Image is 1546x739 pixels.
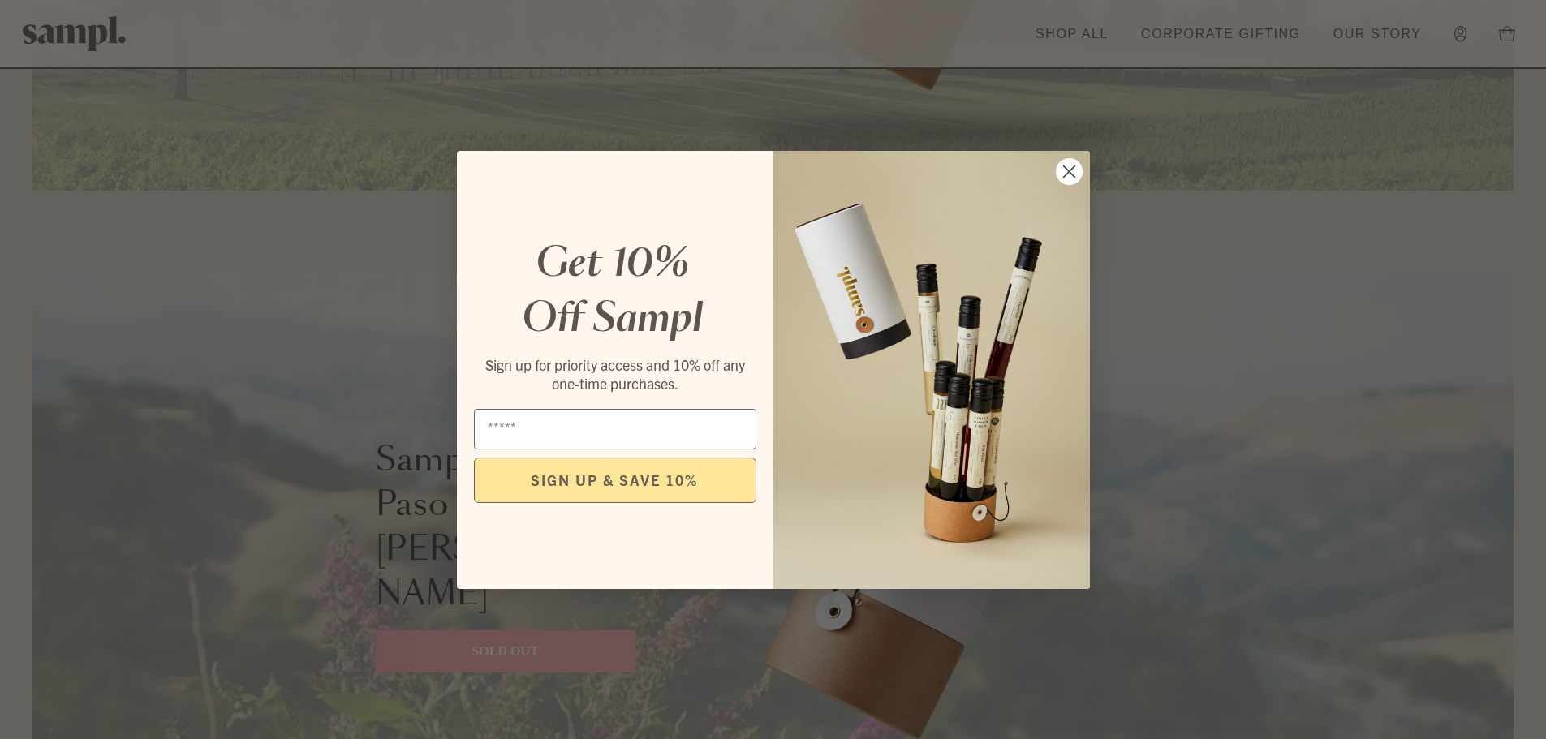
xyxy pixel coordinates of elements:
span: Sign up for priority access and 10% off any one-time purchases. [485,355,745,393]
img: 96933287-25a1-481a-a6d8-4dd623390dc6.png [773,151,1090,589]
button: Close dialog [1055,157,1083,186]
em: Get 10% Off Sampl [522,245,703,339]
button: SIGN UP & SAVE 10% [474,458,756,503]
input: Email [474,409,756,449]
